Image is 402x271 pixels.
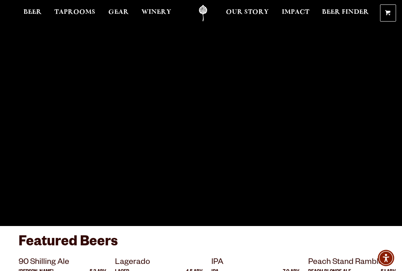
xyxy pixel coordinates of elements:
[226,9,269,15] span: Our Story
[19,5,47,22] a: Beer
[308,256,396,270] p: Peach Stand Rambler
[23,9,42,15] span: Beer
[317,5,374,22] a: Beer Finder
[277,5,314,22] a: Impact
[19,256,106,270] p: 90 Shilling Ale
[378,250,394,266] div: Accessibility Menu
[137,5,176,22] a: Winery
[322,9,369,15] span: Beer Finder
[282,9,309,15] span: Impact
[103,5,134,22] a: Gear
[211,256,299,270] p: IPA
[50,5,100,22] a: Taprooms
[54,9,95,15] span: Taprooms
[19,233,383,256] h3: Featured Beers
[108,9,129,15] span: Gear
[141,9,171,15] span: Winery
[189,5,217,22] a: Odell Home
[115,256,202,270] p: Lagerado
[221,5,274,22] a: Our Story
